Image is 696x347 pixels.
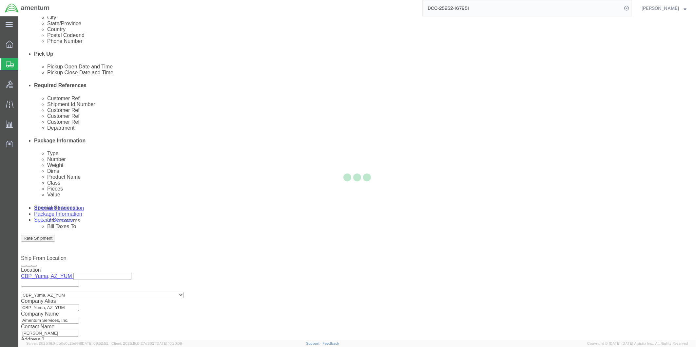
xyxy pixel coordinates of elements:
[5,3,50,13] img: logo
[26,341,108,345] span: Server: 2025.18.0-bb0e0c2bd68
[642,5,679,12] span: Kenneth Wicker
[306,341,322,345] a: Support
[322,341,339,345] a: Feedback
[156,341,182,345] span: [DATE] 10:20:09
[423,0,622,16] input: Search for shipment number, reference number
[587,341,688,346] span: Copyright © [DATE]-[DATE] Agistix Inc., All Rights Reserved
[641,4,687,12] button: [PERSON_NAME]
[111,341,182,345] span: Client: 2025.18.0-27d3021
[81,341,108,345] span: [DATE] 09:52:52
